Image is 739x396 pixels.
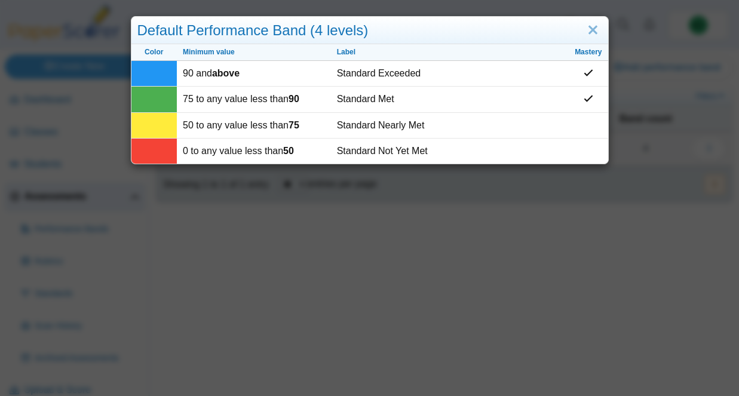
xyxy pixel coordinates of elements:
td: Standard Exceeded [331,61,569,87]
a: Close [584,20,602,41]
b: 90 [289,94,299,104]
td: 75 to any value less than [177,87,331,112]
td: Standard Not Yet Met [331,139,569,164]
td: 0 to any value less than [177,139,331,164]
td: Standard Nearly Met [331,113,569,139]
td: Standard Met [331,87,569,112]
div: Default Performance Band (4 levels) [131,17,608,45]
th: Label [331,44,569,61]
td: 90 and [177,61,331,87]
th: Mastery [569,44,608,61]
th: Color [131,44,177,61]
b: 75 [289,120,299,130]
td: 50 to any value less than [177,113,331,139]
b: above [212,68,240,78]
b: 50 [283,146,294,156]
th: Minimum value [177,44,331,61]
